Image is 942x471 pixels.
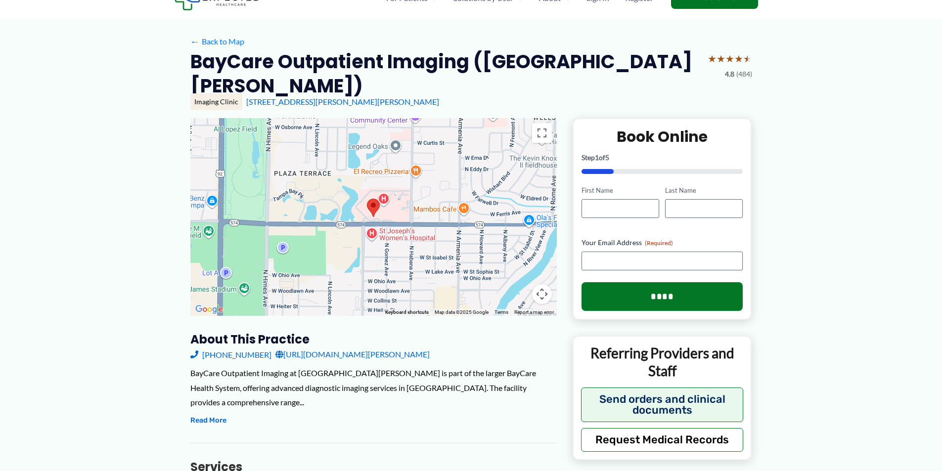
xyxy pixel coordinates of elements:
[494,309,508,315] a: Terms (opens in new tab)
[717,49,725,68] span: ★
[581,428,744,452] button: Request Medical Records
[190,49,700,98] h2: BayCare Outpatient Imaging ([GEOGRAPHIC_DATA][PERSON_NAME])
[582,154,743,161] p: Step of
[190,415,226,427] button: Read More
[275,347,430,362] a: [URL][DOMAIN_NAME][PERSON_NAME]
[736,68,752,81] span: (484)
[734,49,743,68] span: ★
[190,34,244,49] a: ←Back to Map
[190,366,557,410] div: BayCare Outpatient Imaging at [GEOGRAPHIC_DATA][PERSON_NAME] is part of the larger BayCare Health...
[435,309,489,315] span: Map data ©2025 Google
[190,93,242,110] div: Imaging Clinic
[605,153,609,162] span: 5
[645,239,673,247] span: (Required)
[725,68,734,81] span: 4.8
[385,309,429,316] button: Keyboard shortcuts
[193,303,225,316] a: Open this area in Google Maps (opens a new window)
[532,284,552,304] button: Map camera controls
[665,186,743,195] label: Last Name
[708,49,717,68] span: ★
[582,127,743,146] h2: Book Online
[743,49,752,68] span: ★
[190,37,200,46] span: ←
[595,153,599,162] span: 1
[532,123,552,143] button: Toggle fullscreen view
[582,238,743,248] label: Your Email Address
[581,387,744,422] button: Send orders and clinical documents
[725,49,734,68] span: ★
[246,97,439,106] a: [STREET_ADDRESS][PERSON_NAME][PERSON_NAME]
[190,332,557,347] h3: About this practice
[582,186,659,195] label: First Name
[190,347,271,362] a: [PHONE_NUMBER]
[514,309,554,315] a: Report a map error
[193,303,225,316] img: Google
[581,344,744,380] p: Referring Providers and Staff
